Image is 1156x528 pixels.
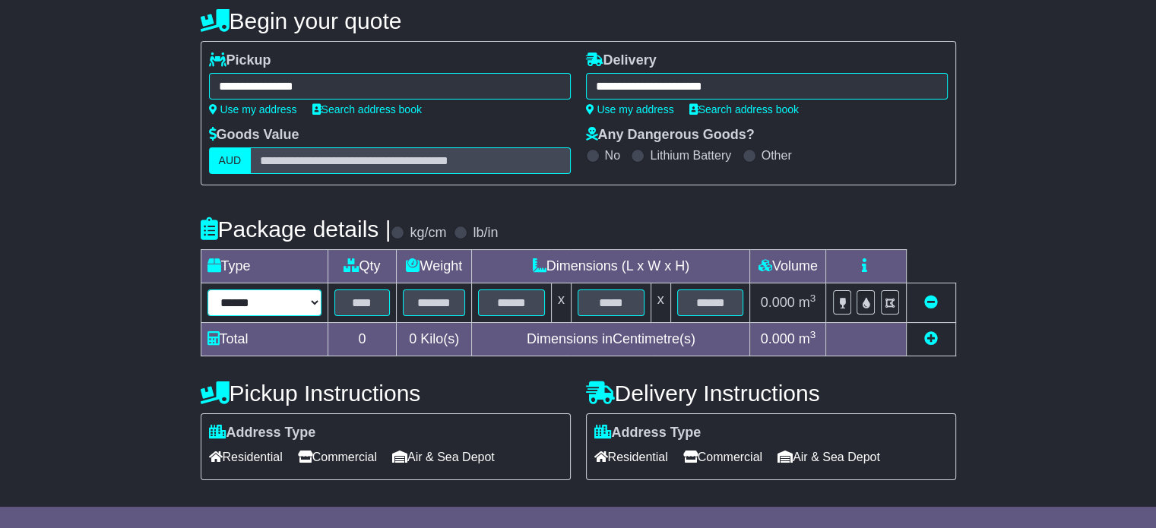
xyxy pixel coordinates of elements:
span: Commercial [683,445,762,469]
label: Pickup [209,52,271,69]
span: Air & Sea Depot [392,445,495,469]
a: Use my address [586,103,674,115]
sup: 3 [810,292,816,304]
h4: Package details | [201,217,391,242]
h4: Begin your quote [201,8,956,33]
a: Search address book [312,103,422,115]
label: No [605,148,620,163]
td: Weight [397,250,472,283]
span: 0 [409,331,416,346]
span: 0.000 [761,295,795,310]
sup: 3 [810,329,816,340]
td: Type [201,250,328,283]
td: Dimensions in Centimetre(s) [472,323,750,356]
label: Address Type [594,425,702,441]
label: kg/cm [410,225,446,242]
td: Volume [750,250,826,283]
span: m [799,331,816,346]
a: Search address book [689,103,799,115]
label: Goods Value [209,127,299,144]
label: Other [762,148,792,163]
span: Commercial [298,445,377,469]
td: 0 [328,323,397,356]
td: x [651,283,670,323]
span: Air & Sea Depot [778,445,880,469]
span: Residential [594,445,668,469]
label: Lithium Battery [650,148,731,163]
td: Total [201,323,328,356]
td: Dimensions (L x W x H) [472,250,750,283]
td: Kilo(s) [397,323,472,356]
a: Use my address [209,103,297,115]
h4: Delivery Instructions [586,381,956,406]
h4: Pickup Instructions [201,381,571,406]
label: AUD [209,147,252,174]
label: Address Type [209,425,316,441]
label: Any Dangerous Goods? [586,127,755,144]
span: Residential [209,445,283,469]
a: Add new item [924,331,938,346]
td: Qty [328,250,397,283]
span: m [799,295,816,310]
td: x [551,283,571,323]
label: lb/in [473,225,498,242]
a: Remove this item [924,295,938,310]
span: 0.000 [761,331,795,346]
label: Delivery [586,52,657,69]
